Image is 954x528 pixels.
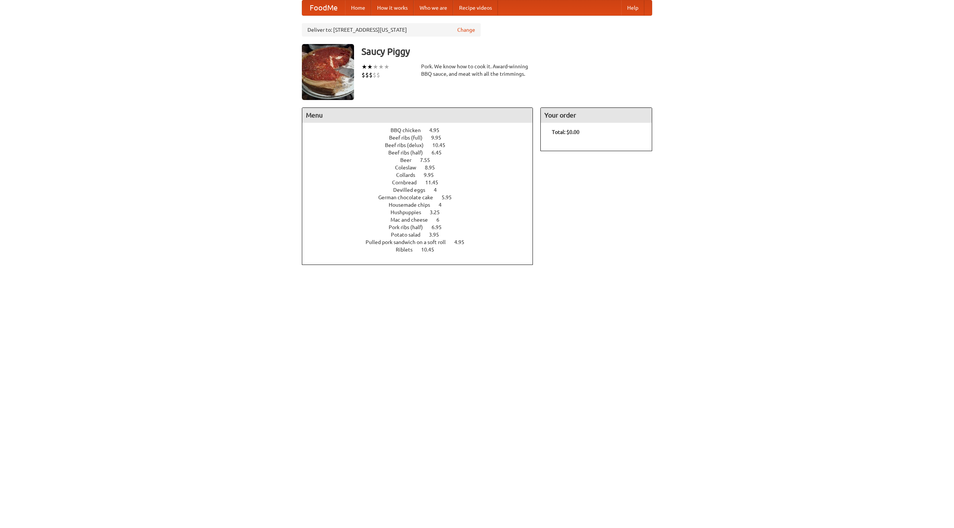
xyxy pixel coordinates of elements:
span: Housemade chips [389,202,437,208]
a: Devilled eggs 4 [393,187,451,193]
a: Help [621,0,644,15]
a: FoodMe [302,0,345,15]
span: 9.95 [424,172,441,178]
a: Housemade chips 4 [389,202,455,208]
span: Beer [400,157,419,163]
span: Hushpuppies [391,209,429,215]
a: Beef ribs (half) 6.45 [388,150,455,156]
b: Total: $0.00 [552,129,579,135]
span: Beef ribs (half) [388,150,430,156]
a: Recipe videos [453,0,498,15]
img: angular.jpg [302,44,354,100]
span: 9.95 [431,135,449,141]
div: Pork. We know how to cook it. Award-winning BBQ sauce, and meat with all the trimmings. [421,63,533,78]
span: Mac and cheese [391,217,435,223]
span: 3.25 [430,209,447,215]
a: Potato salad 3.95 [391,232,453,238]
h4: Your order [541,108,652,123]
span: 6.95 [432,224,449,230]
span: 11.45 [425,179,446,185]
h4: Menu [302,108,533,123]
li: ★ [373,63,378,71]
div: Deliver to: [STREET_ADDRESS][US_STATE] [302,23,481,37]
a: Pulled pork sandwich on a soft roll 4.95 [366,239,478,245]
li: ★ [384,63,389,71]
span: Beef ribs (full) [389,135,430,141]
span: 3.95 [429,232,446,238]
span: Collards [396,172,423,178]
a: Pork ribs (half) 6.95 [389,224,455,230]
a: Cornbread 11.45 [392,179,452,185]
span: Riblets [396,247,420,253]
a: Coleslaw 8.95 [395,165,449,171]
a: Hushpuppies 3.25 [391,209,454,215]
li: ★ [361,63,367,71]
span: Beef ribs (delux) [385,142,431,148]
a: Home [345,0,371,15]
a: Change [457,26,475,34]
span: German chocolate cake [378,194,440,200]
a: German chocolate cake 5.95 [378,194,465,200]
span: 5.95 [442,194,459,200]
li: $ [369,71,373,79]
span: 8.95 [425,165,442,171]
span: 6 [436,217,447,223]
a: Riblets 10.45 [396,247,448,253]
a: Collards 9.95 [396,172,448,178]
span: Cornbread [392,179,424,185]
span: 10.45 [432,142,453,148]
span: Pulled pork sandwich on a soft roll [366,239,453,245]
span: BBQ chicken [391,127,428,133]
span: 4 [439,202,449,208]
a: Mac and cheese 6 [391,217,453,223]
span: Coleslaw [395,165,424,171]
li: ★ [367,63,373,71]
li: ★ [378,63,384,71]
a: How it works [371,0,414,15]
li: $ [365,71,369,79]
h3: Saucy Piggy [361,44,652,59]
span: Devilled eggs [393,187,433,193]
span: 6.45 [432,150,449,156]
a: Who we are [414,0,453,15]
span: Potato salad [391,232,428,238]
span: 4.95 [429,127,447,133]
a: BBQ chicken 4.95 [391,127,453,133]
a: Beef ribs (delux) 10.45 [385,142,459,148]
a: Beef ribs (full) 9.95 [389,135,455,141]
li: $ [376,71,380,79]
span: 4.95 [454,239,472,245]
span: 4 [434,187,444,193]
a: Beer 7.55 [400,157,444,163]
li: $ [373,71,376,79]
span: Pork ribs (half) [389,224,430,230]
span: 7.55 [420,157,437,163]
span: 10.45 [421,247,442,253]
li: $ [361,71,365,79]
